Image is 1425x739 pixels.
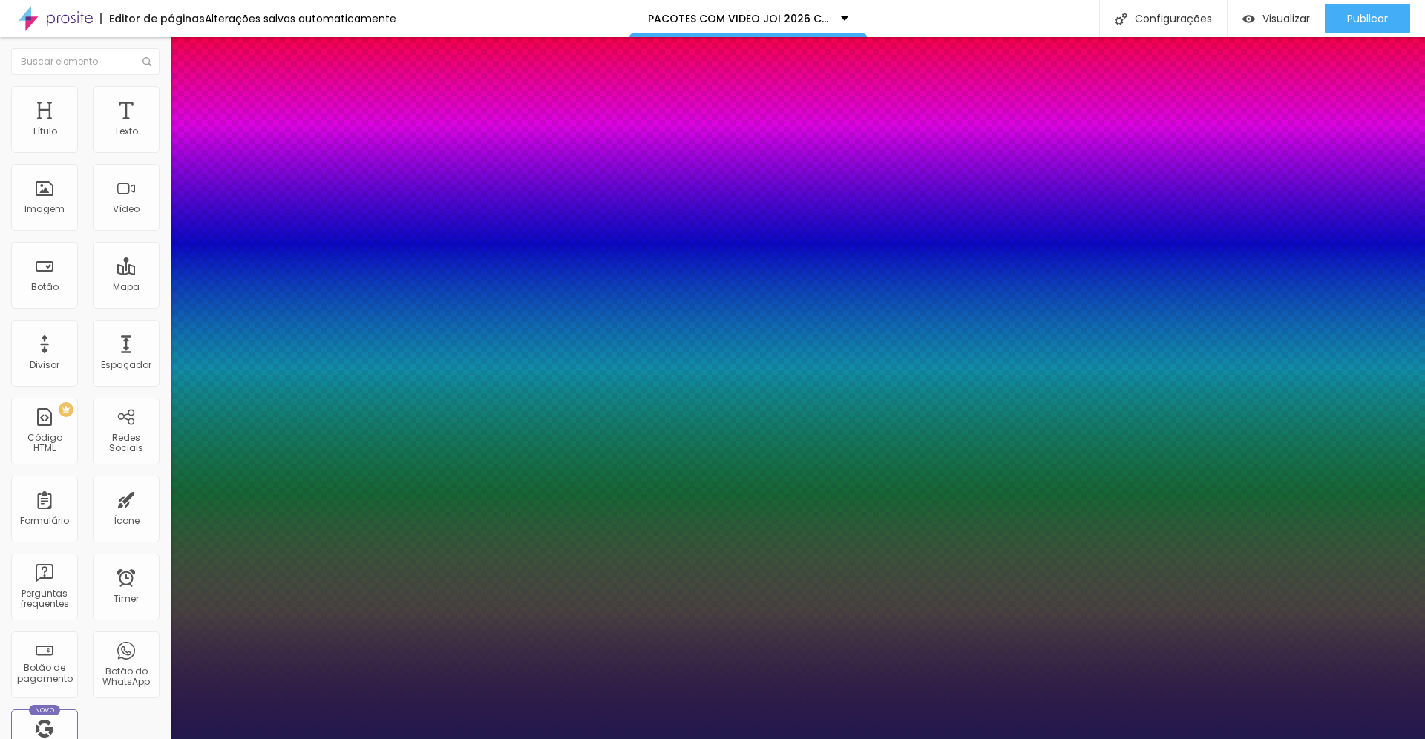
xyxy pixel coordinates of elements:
img: view-1.svg [1242,13,1255,25]
p: PACOTES COM VIDEO JOI 2026 Casamento - FOTO e VIDEO [648,13,830,24]
div: Vídeo [113,204,140,214]
div: Ícone [114,516,140,526]
div: Imagem [24,204,65,214]
div: Alterações salvas automaticamente [205,13,396,24]
input: Buscar elemento [11,48,160,75]
img: Icone [1115,13,1127,25]
div: Novo [29,705,61,715]
span: Publicar [1347,13,1388,24]
div: Botão do WhatsApp [96,666,155,688]
img: Icone [142,57,151,66]
span: Visualizar [1262,13,1310,24]
button: Publicar [1325,4,1410,33]
div: Perguntas frequentes [15,588,73,610]
div: Botão [31,282,59,292]
div: Formulário [20,516,69,526]
div: Código HTML [15,433,73,454]
div: Timer [114,594,139,604]
div: Botão de pagamento [15,663,73,684]
div: Divisor [30,360,59,370]
div: Mapa [113,282,140,292]
div: Título [32,126,57,137]
div: Editor de páginas [100,13,205,24]
div: Espaçador [101,360,151,370]
div: Texto [114,126,138,137]
button: Visualizar [1228,4,1325,33]
div: Redes Sociais [96,433,155,454]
